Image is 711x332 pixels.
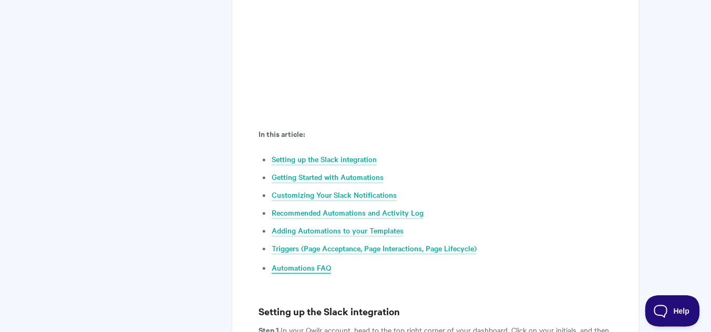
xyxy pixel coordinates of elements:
[272,154,377,166] a: Setting up the Slack integration
[272,226,404,237] a: Adding Automations to your Templates
[645,295,700,327] iframe: Toggle Customer Support
[272,190,397,201] a: Customizing Your Slack Notifications
[272,172,384,184] a: Getting Started with Automations
[259,128,305,140] b: In this article:
[272,243,477,255] a: Triggers (Page Acceptance, Page Interactions, Page Lifecycle)
[259,305,612,319] h3: Setting up the Slack integration
[272,208,424,219] a: Recommended Automations and Activity Log
[272,263,331,274] a: Automations FAQ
